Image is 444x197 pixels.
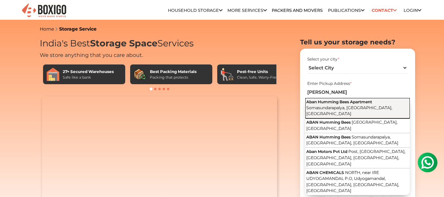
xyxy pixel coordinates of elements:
[306,120,398,131] span: [GEOGRAPHIC_DATA], [GEOGRAPHIC_DATA]
[369,5,399,15] a: Contact
[306,105,392,116] span: Somasundarapalya, [GEOGRAPHIC_DATA], [GEOGRAPHIC_DATA]
[306,135,351,139] span: ABAN Humming Bees
[305,133,410,148] button: ABAN Humming Bees Somasundarapalya, [GEOGRAPHIC_DATA], [GEOGRAPHIC_DATA]
[306,149,406,166] span: Post, [GEOGRAPHIC_DATA], [GEOGRAPHIC_DATA], [GEOGRAPHIC_DATA], [GEOGRAPHIC_DATA]
[404,8,421,13] a: Login
[7,7,20,20] img: whatsapp-icon.svg
[307,56,408,62] div: Select your city
[90,38,157,49] span: Storage Space
[63,69,114,75] div: 27+ Secured Warehouses
[237,69,278,75] div: Pest-free Units
[272,8,323,13] a: Packers and Movers
[306,135,398,146] span: Somasundarapalya, [GEOGRAPHIC_DATA], [GEOGRAPHIC_DATA]
[306,99,372,104] span: Aban Humming Bees Apartment
[306,170,399,193] span: NORTH, near IRE UDYOGAMANDAL P.O, Udyogamandal, [GEOGRAPHIC_DATA], [GEOGRAPHIC_DATA], [GEOGRAPHIC...
[306,149,347,154] span: Aban Motors Pvt Ltd
[328,8,364,13] a: Publications
[305,168,410,195] button: ABAN CHEMICALS NORTH, near IRE UDYOGAMANDAL P.O, Udyogamandal, [GEOGRAPHIC_DATA], [GEOGRAPHIC_DAT...
[40,52,143,58] span: We store anything that you care about.
[307,86,408,98] input: Select Building or Nearest Landmark
[300,38,415,46] h2: Tell us your storage needs?
[21,3,67,19] img: Boxigo
[40,38,280,49] h1: India's Best Services
[307,81,408,86] div: Enter Pickup Address
[40,26,54,32] a: Home
[306,120,351,125] span: ABAN Humming Bees
[133,68,147,81] img: Best Packing Materials
[168,8,222,13] a: Household Storage
[150,75,197,80] div: Packing that protects
[227,8,267,13] a: More services
[305,98,410,119] button: Aban Humming Bees Apartment Somasundarapalya, [GEOGRAPHIC_DATA], [GEOGRAPHIC_DATA]
[305,118,410,133] button: ABAN Humming Bees [GEOGRAPHIC_DATA], [GEOGRAPHIC_DATA]
[221,68,234,81] img: Pest-free Units
[150,69,197,75] div: Best Packing Materials
[63,75,114,80] div: Safe like a bank
[59,26,97,32] a: Storage Service
[46,68,59,81] img: 27+ Secured Warehouses
[306,170,344,175] span: ABAN CHEMICALS
[305,148,410,168] button: Aban Motors Pvt Ltd Post, [GEOGRAPHIC_DATA], [GEOGRAPHIC_DATA], [GEOGRAPHIC_DATA], [GEOGRAPHIC_DATA]
[237,75,278,80] div: Clean, Safe, Worry-Free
